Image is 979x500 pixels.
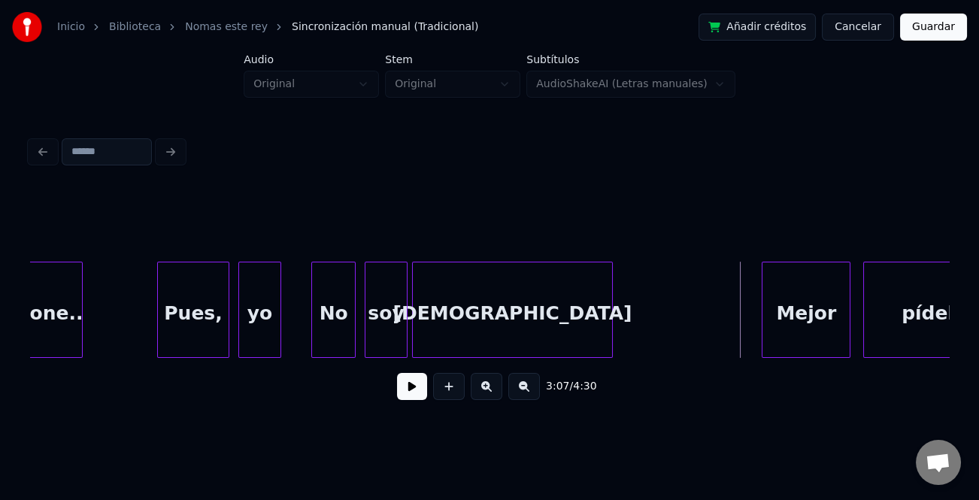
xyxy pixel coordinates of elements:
[57,20,478,35] nav: breadcrumb
[12,12,42,42] img: youka
[546,379,582,394] div: /
[573,379,596,394] span: 4:30
[699,14,816,41] button: Añadir créditos
[57,20,85,35] a: Inicio
[822,14,894,41] button: Cancelar
[244,54,379,65] label: Audio
[185,20,268,35] a: Nomas este rey
[546,379,569,394] span: 3:07
[900,14,967,41] button: Guardar
[385,54,520,65] label: Stem
[526,54,735,65] label: Subtítulos
[916,440,961,485] div: Chat abierto
[109,20,161,35] a: Biblioteca
[292,20,478,35] span: Sincronización manual (Tradicional)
